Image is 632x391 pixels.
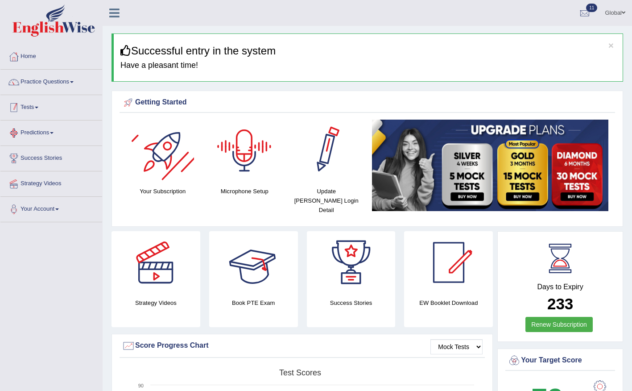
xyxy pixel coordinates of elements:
[0,95,102,117] a: Tests
[209,298,298,308] h4: Book PTE Exam
[126,187,199,196] h4: Your Subscription
[138,383,144,388] text: 90
[0,121,102,143] a: Predictions
[608,41,614,50] button: ×
[122,96,613,109] div: Getting Started
[0,197,102,219] a: Your Account
[0,44,102,67] a: Home
[290,187,363,215] h4: Update [PERSON_NAME] Login Detail
[508,283,613,291] h4: Days to Expiry
[0,171,102,194] a: Strategy Videos
[122,339,483,353] div: Score Progress Chart
[547,295,573,312] b: 233
[0,70,102,92] a: Practice Questions
[372,120,609,211] img: small5.jpg
[0,146,102,168] a: Success Stories
[404,298,493,308] h4: EW Booklet Download
[120,61,616,70] h4: Have a pleasant time!
[120,45,616,57] h3: Successful entry in the system
[586,4,597,12] span: 11
[208,187,281,196] h4: Microphone Setup
[279,368,321,377] tspan: Test scores
[307,298,396,308] h4: Success Stories
[112,298,200,308] h4: Strategy Videos
[508,354,613,367] div: Your Target Score
[525,317,593,332] a: Renew Subscription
